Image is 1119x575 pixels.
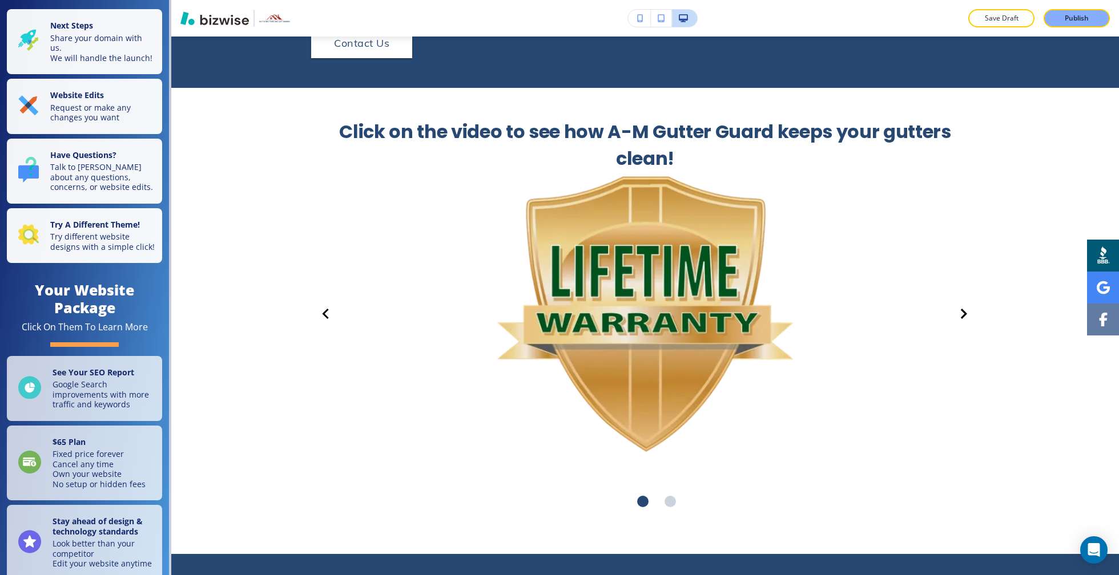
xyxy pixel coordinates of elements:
img: Gallery media [311,171,979,456]
div: Go to slide 1 [629,488,657,515]
img: Your Logo [259,14,290,23]
a: See Your SEO ReportGoogle Search improvements with more traffic and keywords [7,356,162,421]
button: Try A Different Theme!Try different website designs with a simple click! [7,208,162,264]
p: Publish [1065,13,1089,23]
p: Share your domain with us. We will handle the launch! [50,33,155,63]
strong: Have Questions? [50,149,116,160]
div: Go to slide 2 [657,488,684,515]
button: Save Draft [968,9,1035,27]
a: $65 PlanFixed price foreverCancel any timeOwn your websiteNo setup or hidden fees [7,426,162,501]
button: Have Questions?Talk to [PERSON_NAME] about any questions, concerns, or website edits. [7,139,162,204]
p: Look better than your competitor Edit your website anytime [53,538,155,569]
p: Fixed price forever Cancel any time Own your website No setup or hidden fees [53,449,146,489]
h4: Your Website Package [7,281,162,317]
strong: Try A Different Theme! [50,219,140,230]
div: Open Intercom Messenger [1080,536,1108,564]
p: Save Draft [983,13,1020,23]
p: Google Search improvements with more traffic and keywords [53,379,155,410]
button: Contact Us [311,29,412,58]
strong: $ 65 Plan [53,436,86,447]
p: Try different website designs with a simple click! [50,232,155,252]
strong: Next Steps [50,20,93,31]
button: Next StepsShare your domain with us.We will handle the launch! [7,9,162,74]
button: Website EditsRequest or make any changes you want [7,79,162,134]
a: Social media link to google account [1087,272,1119,303]
strong: See Your SEO Report [53,367,134,378]
a: Social media link to facebook account [1087,303,1119,335]
strong: Stay ahead of design & technology standards [53,516,143,537]
span: Click on the video to see how A-M Gutter Guard keeps your gutters clean! [339,119,955,171]
button: Next Slide [955,305,972,322]
div: Click On Them To Learn More [22,321,148,333]
button: Previous Slide [318,305,335,322]
p: Request or make any changes you want [50,103,155,123]
img: Bizwise Logo [180,11,249,25]
button: Publish [1044,9,1110,27]
strong: Website Edits [50,90,104,100]
p: Talk to [PERSON_NAME] about any questions, concerns, or website edits. [50,162,155,192]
